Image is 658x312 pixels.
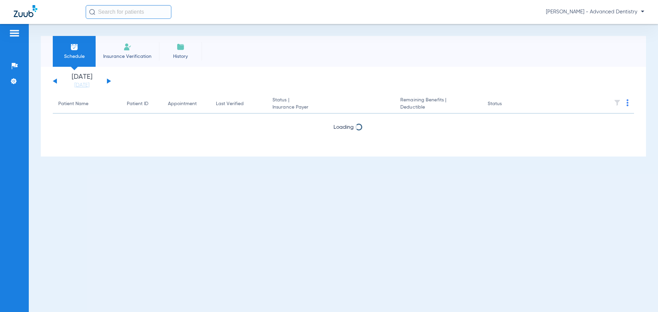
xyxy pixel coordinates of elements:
[14,5,37,17] img: Zuub Logo
[127,100,157,108] div: Patient ID
[614,99,621,106] img: filter.svg
[58,100,116,108] div: Patient Name
[127,100,148,108] div: Patient ID
[61,74,102,89] li: [DATE]
[482,95,528,114] th: Status
[168,100,205,108] div: Appointment
[61,82,102,89] a: [DATE]
[58,53,90,60] span: Schedule
[216,100,261,108] div: Last Verified
[70,43,78,51] img: Schedule
[168,100,197,108] div: Appointment
[626,99,629,106] img: group-dot-blue.svg
[164,53,197,60] span: History
[395,95,482,114] th: Remaining Benefits |
[267,95,395,114] th: Status |
[176,43,185,51] img: History
[272,104,389,111] span: Insurance Payer
[333,125,354,130] span: Loading
[89,9,95,15] img: Search Icon
[216,100,244,108] div: Last Verified
[546,9,644,15] span: [PERSON_NAME] - Advanced Dentistry
[400,104,476,111] span: Deductible
[9,29,20,37] img: hamburger-icon
[101,53,154,60] span: Insurance Verification
[86,5,171,19] input: Search for patients
[58,100,88,108] div: Patient Name
[123,43,132,51] img: Manual Insurance Verification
